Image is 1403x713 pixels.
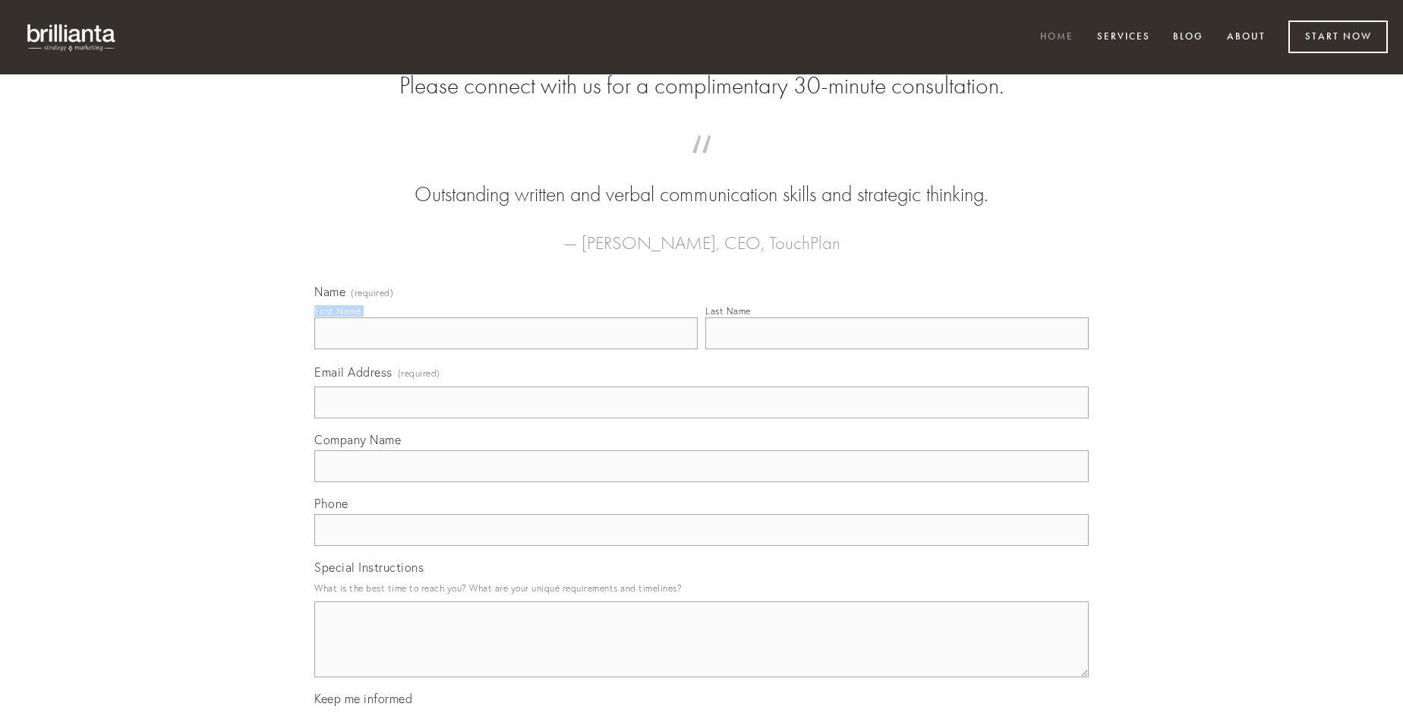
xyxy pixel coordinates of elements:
[1163,25,1213,50] a: Blog
[339,150,1064,180] span: “
[705,305,751,317] div: Last Name
[15,15,129,59] img: brillianta - research, strategy, marketing
[351,289,393,298] span: (required)
[314,560,424,575] span: Special Instructions
[314,496,348,511] span: Phone
[398,363,440,383] span: (required)
[314,305,361,317] div: First Name
[314,691,412,706] span: Keep me informed
[314,432,401,447] span: Company Name
[1288,21,1388,53] a: Start Now
[339,210,1064,258] figcaption: — [PERSON_NAME], CEO, TouchPlan
[314,71,1089,100] h2: Please connect with us for a complimentary 30-minute consultation.
[339,150,1064,210] blockquote: Outstanding written and verbal communication skills and strategic thinking.
[314,284,345,299] span: Name
[1087,25,1160,50] a: Services
[1030,25,1083,50] a: Home
[1217,25,1275,50] a: About
[314,364,393,380] span: Email Address
[314,578,1089,598] p: What is the best time to reach you? What are your unique requirements and timelines?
